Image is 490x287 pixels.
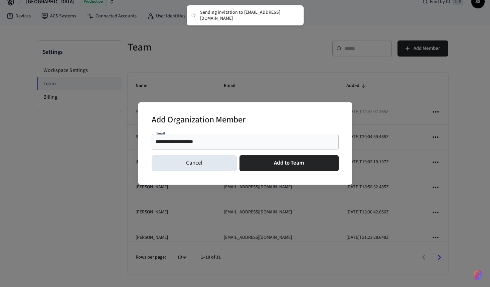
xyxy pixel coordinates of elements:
[156,131,165,136] label: Email
[239,155,339,171] button: Add to Team
[152,110,246,131] h2: Add Organization Member
[474,270,482,280] img: SeamLogoGradient.69752ec5.svg
[200,9,297,21] div: Sending invitation to [EMAIL_ADDRESS][DOMAIN_NAME]
[152,155,237,171] button: Cancel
